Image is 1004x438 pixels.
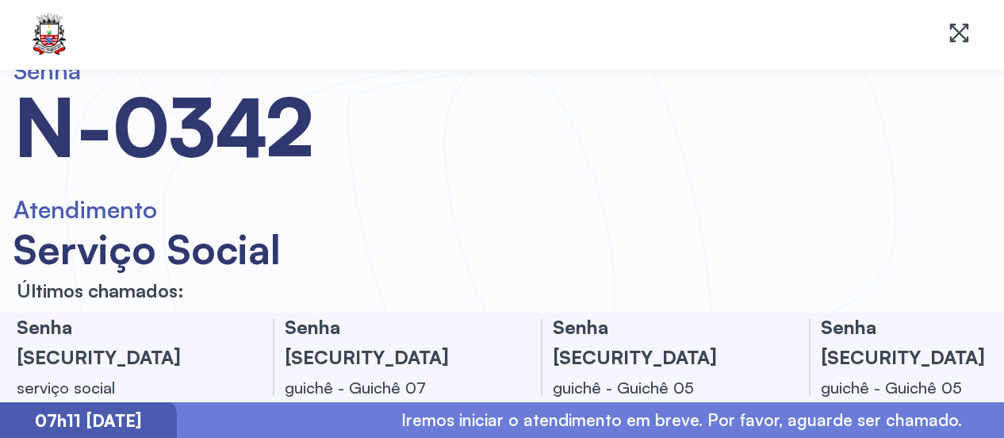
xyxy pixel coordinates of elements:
h3: Senha [SECURITY_DATA] [553,313,769,373]
img: Logotipo do estabelecimento [27,13,72,57]
div: guichê - Guichê 05 [553,373,769,403]
h3: Senha [SECURITY_DATA] [285,313,501,373]
div: N-0342 [13,85,542,168]
h6: Atendimento [13,194,542,225]
h3: Senha [SECURITY_DATA] [17,313,233,373]
div: guichê - Guichê 07 [285,373,501,403]
h6: Senha [13,56,542,86]
div: serviço social [17,373,233,403]
div: serviço social [13,224,542,274]
p: Últimos chamados: [17,279,184,302]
